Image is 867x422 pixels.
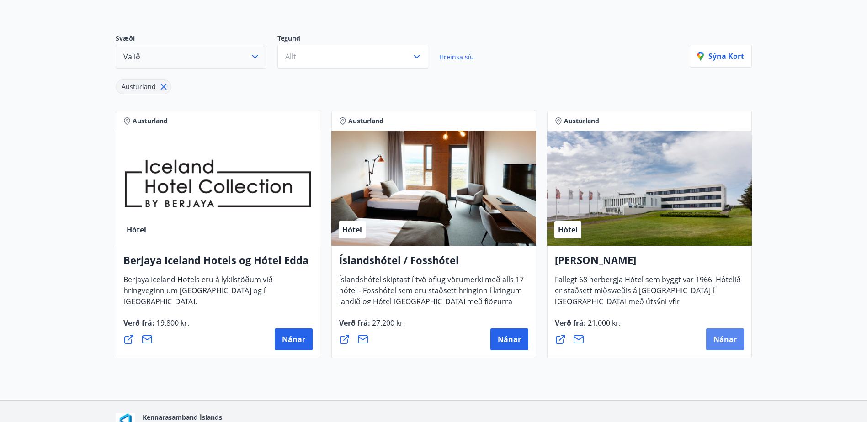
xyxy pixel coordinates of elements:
[348,116,383,126] span: Austurland
[143,413,222,422] span: Kennarasamband Íslands
[127,225,146,235] span: Hótel
[339,274,524,325] span: Íslandshótel skiptast í tvö öflug vörumerki með alls 17 hótel - Fosshótel sem eru staðsett hringi...
[555,274,741,325] span: Fallegt 68 herbergja Hótel sem byggt var 1966. Hótelið er staðsett miðsvæðis á [GEOGRAPHIC_DATA] ...
[498,334,521,344] span: Nánar
[586,318,621,328] span: 21.000 kr.
[277,45,428,69] button: Allt
[706,328,744,350] button: Nánar
[122,82,156,91] span: Austurland
[116,45,266,69] button: Valið
[154,318,189,328] span: 19.800 kr.
[123,52,140,62] span: Valið
[123,318,189,335] span: Verð frá :
[439,53,474,61] span: Hreinsa síu
[342,225,362,235] span: Hótel
[116,34,277,45] p: Svæði
[123,274,273,314] span: Berjaya Iceland Hotels eru á lykilstöðum við hringveginn um [GEOGRAPHIC_DATA] og í [GEOGRAPHIC_DA...
[555,253,744,274] h4: [PERSON_NAME]
[370,318,405,328] span: 27.200 kr.
[558,225,578,235] span: Hótel
[564,116,599,126] span: Austurland
[690,45,752,68] button: Sýna kort
[282,334,305,344] span: Nánar
[339,318,405,335] span: Verð frá :
[133,116,168,126] span: Austurland
[713,334,737,344] span: Nánar
[490,328,528,350] button: Nánar
[277,34,439,45] p: Tegund
[339,253,528,274] h4: Íslandshótel / Fosshótel
[116,79,171,94] div: Austurland
[697,51,744,61] p: Sýna kort
[275,328,313,350] button: Nánar
[285,52,296,62] span: Allt
[555,318,621,335] span: Verð frá :
[123,253,313,274] h4: Berjaya Iceland Hotels og Hótel Edda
